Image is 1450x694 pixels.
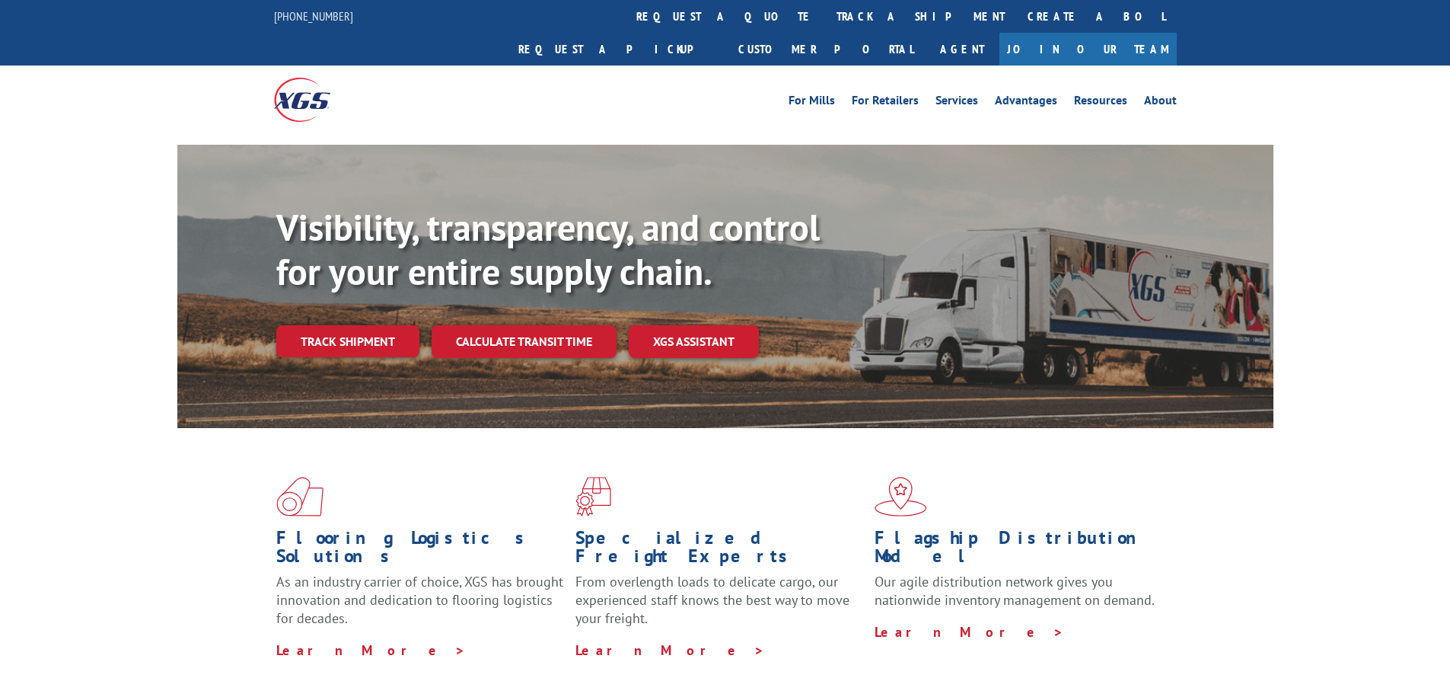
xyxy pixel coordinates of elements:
a: Learn More > [575,641,765,659]
a: Calculate transit time [432,325,617,358]
h1: Flagship Distribution Model [875,529,1162,573]
a: Join Our Team [999,33,1177,66]
a: Learn More > [276,641,466,659]
h1: Flooring Logistics Solutions [276,529,564,573]
span: As an industry carrier of choice, XGS has brought innovation and dedication to flooring logistics... [276,573,563,627]
img: xgs-icon-total-supply-chain-intelligence-red [276,477,323,517]
a: Request a pickup [507,33,727,66]
a: Agent [925,33,999,66]
a: Customer Portal [727,33,925,66]
a: [PHONE_NUMBER] [274,8,353,24]
a: Track shipment [276,325,419,357]
span: Our agile distribution network gives you nationwide inventory management on demand. [875,573,1155,609]
a: Resources [1074,94,1127,111]
a: For Retailers [852,94,919,111]
h1: Specialized Freight Experts [575,529,863,573]
a: Learn More > [875,623,1064,641]
a: For Mills [789,94,835,111]
b: Visibility, transparency, and control for your entire supply chain. [276,203,820,295]
a: Advantages [995,94,1057,111]
p: From overlength loads to delicate cargo, our experienced staff knows the best way to move your fr... [575,573,863,641]
a: Services [935,94,978,111]
a: XGS ASSISTANT [629,325,759,358]
a: About [1144,94,1177,111]
img: xgs-icon-focused-on-flooring-red [575,477,611,517]
img: xgs-icon-flagship-distribution-model-red [875,477,927,517]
